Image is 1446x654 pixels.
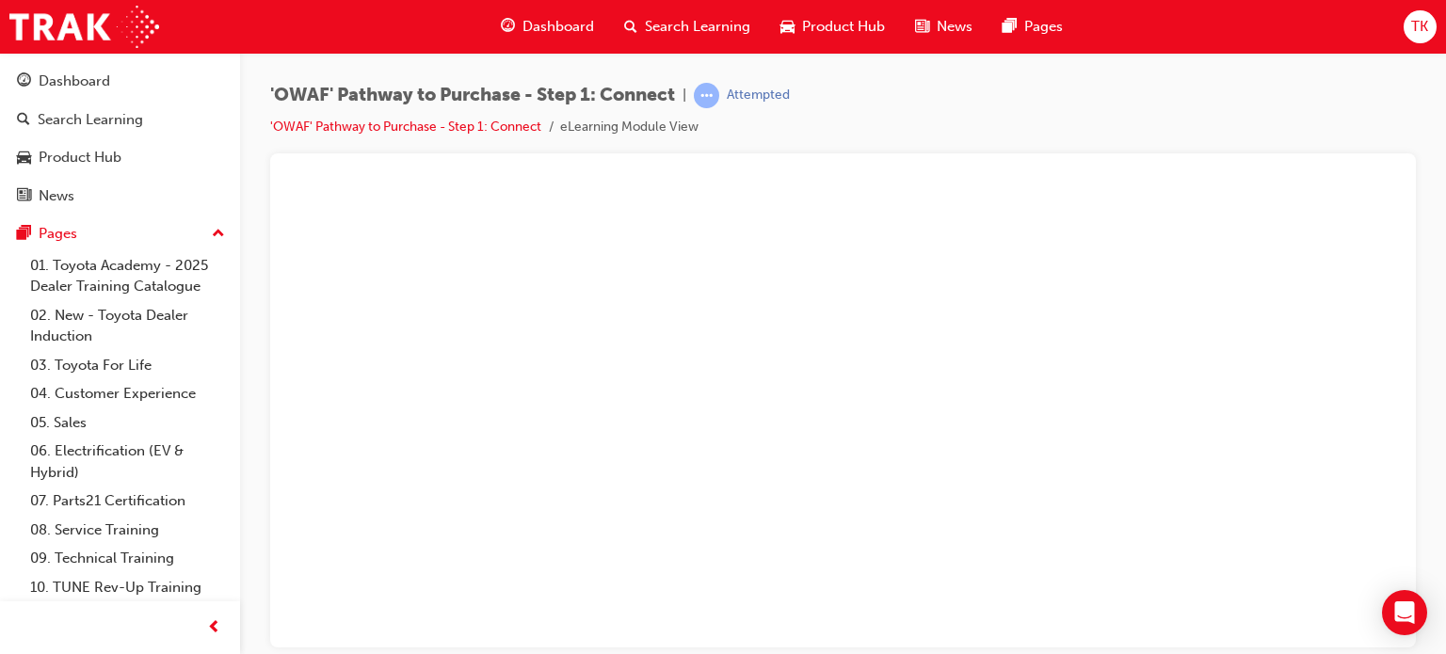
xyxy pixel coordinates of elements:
a: 06. Electrification (EV & Hybrid) [23,437,233,487]
span: up-icon [212,222,225,247]
span: TK [1411,16,1428,38]
a: car-iconProduct Hub [765,8,900,46]
a: pages-iconPages [988,8,1078,46]
button: Pages [8,216,233,251]
span: Pages [1024,16,1063,38]
div: Product Hub [39,147,121,168]
a: 07. Parts21 Certification [23,487,233,516]
a: 09. Technical Training [23,544,233,573]
a: search-iconSearch Learning [609,8,765,46]
a: 10. TUNE Rev-Up Training [23,573,233,602]
span: News [937,16,972,38]
span: car-icon [17,150,31,167]
a: Dashboard [8,64,233,99]
span: search-icon [624,15,637,39]
span: | [683,85,686,106]
div: News [39,185,74,207]
li: eLearning Module View [560,117,699,138]
div: Pages [39,223,77,245]
span: Dashboard [522,16,594,38]
span: Search Learning [645,16,750,38]
span: guage-icon [17,73,31,90]
a: 05. Sales [23,408,233,438]
span: Product Hub [802,16,885,38]
span: news-icon [915,15,929,39]
span: pages-icon [17,226,31,243]
span: pages-icon [1003,15,1017,39]
a: News [8,179,233,214]
div: Search Learning [38,109,143,131]
span: prev-icon [207,616,221,640]
span: guage-icon [501,15,515,39]
span: search-icon [17,112,30,129]
button: DashboardSearch LearningProduct HubNews [8,60,233,216]
span: news-icon [17,188,31,205]
div: Attempted [727,87,790,104]
span: learningRecordVerb_ATTEMPT-icon [694,83,719,108]
a: 04. Customer Experience [23,379,233,408]
button: TK [1404,10,1437,43]
a: news-iconNews [900,8,988,46]
a: 02. New - Toyota Dealer Induction [23,301,233,351]
span: car-icon [780,15,795,39]
a: 01. Toyota Academy - 2025 Dealer Training Catalogue [23,251,233,301]
div: Open Intercom Messenger [1382,590,1427,635]
a: Search Learning [8,103,233,137]
div: Dashboard [39,71,110,92]
a: guage-iconDashboard [486,8,609,46]
img: Trak [9,6,159,48]
a: 08. Service Training [23,516,233,545]
span: 'OWAF' Pathway to Purchase - Step 1: Connect [270,85,675,106]
a: 03. Toyota For Life [23,351,233,380]
a: Product Hub [8,140,233,175]
a: 'OWAF' Pathway to Purchase - Step 1: Connect [270,119,541,135]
